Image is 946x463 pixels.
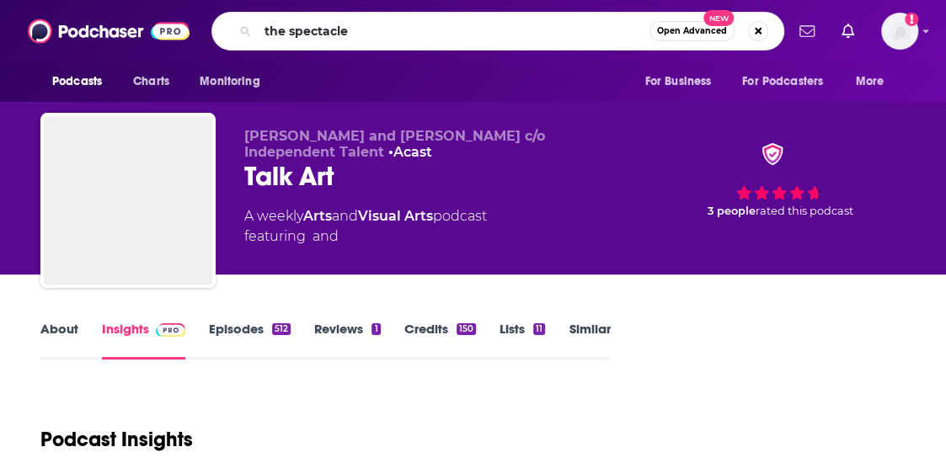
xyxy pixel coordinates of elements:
[244,128,545,160] span: [PERSON_NAME] and [PERSON_NAME] c/o Independent Talent
[657,27,727,35] span: Open Advanced
[457,323,476,335] div: 150
[244,206,487,247] div: A weekly podcast
[332,208,358,224] span: and
[404,321,476,359] a: Credits150
[133,70,169,93] span: Charts
[313,226,339,247] span: and
[28,15,190,47] img: Podchaser - Follow, Share and Rate Podcasts
[653,128,906,232] div: verified Badge 3 peoplerated this podcast
[52,70,102,93] span: Podcasts
[102,321,185,359] a: InsightsPodchaser Pro
[500,321,545,359] a: Lists11
[533,323,545,335] div: 11
[371,323,380,335] div: 1
[209,321,291,359] a: Episodes512
[881,13,918,50] img: User Profile
[742,70,823,93] span: For Podcasters
[756,143,788,165] img: verified Badge
[393,144,432,160] a: Acast
[244,226,487,247] span: featuring
[358,208,433,224] a: Visual Arts
[156,323,185,337] img: Podchaser Pro
[881,13,918,50] button: Show profile menu
[122,66,179,98] a: Charts
[314,321,380,359] a: Reviews1
[881,13,918,50] span: Logged in as mresewehr
[40,321,78,359] a: About
[40,427,193,452] h1: Podcast Insights
[793,17,821,45] a: Show notifications dropdown
[303,208,332,224] a: Arts
[649,21,735,41] button: Open AdvancedNew
[905,13,918,26] svg: Add a profile image
[633,66,732,98] button: open menu
[708,205,756,217] span: 3 people
[703,10,734,26] span: New
[856,70,885,93] span: More
[272,323,291,335] div: 512
[844,66,906,98] button: open menu
[188,66,281,98] button: open menu
[756,205,853,217] span: rated this podcast
[211,12,784,51] div: Search podcasts, credits, & more...
[258,18,649,45] input: Search podcasts, credits, & more...
[200,70,259,93] span: Monitoring
[388,144,432,160] span: •
[731,66,847,98] button: open menu
[569,321,610,359] a: Similar
[835,17,861,45] a: Show notifications dropdown
[40,66,124,98] button: open menu
[644,70,711,93] span: For Business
